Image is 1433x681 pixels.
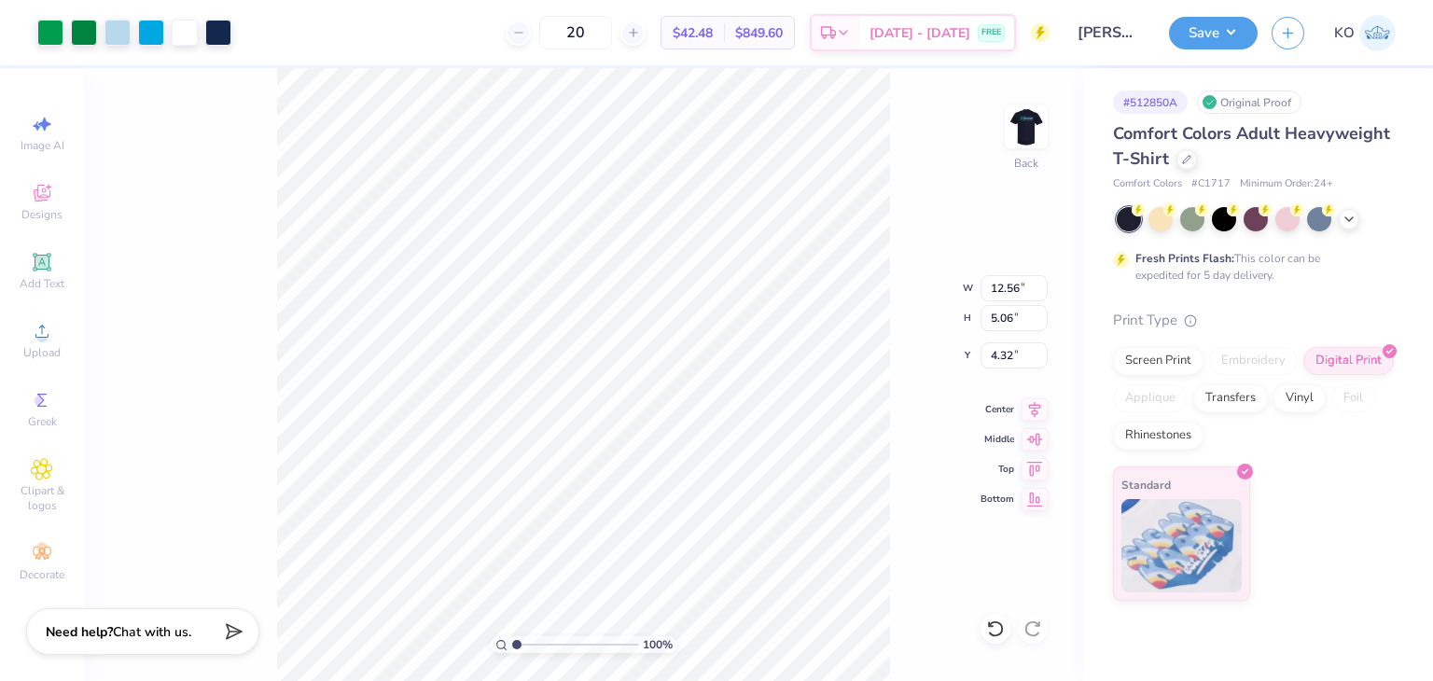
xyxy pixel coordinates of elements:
span: Image AI [21,138,64,153]
span: Upload [23,345,61,360]
div: Digital Print [1303,347,1394,375]
span: $42.48 [673,23,713,43]
a: KO [1334,15,1396,51]
span: Comfort Colors Adult Heavyweight T-Shirt [1113,122,1390,170]
div: Back [1014,155,1038,172]
span: Center [981,403,1014,416]
div: Vinyl [1273,384,1326,412]
span: Middle [981,433,1014,446]
span: FREE [981,26,1001,39]
div: Applique [1113,384,1188,412]
span: Standard [1121,475,1171,494]
span: 100 % [643,636,673,653]
img: Back [1008,108,1045,146]
input: Untitled Design [1064,14,1155,51]
span: Add Text [20,276,64,291]
strong: Fresh Prints Flash: [1135,251,1234,266]
div: # 512850A [1113,90,1188,114]
div: Transfers [1193,384,1268,412]
span: Greek [28,414,57,429]
div: Foil [1331,384,1375,412]
div: This color can be expedited for 5 day delivery. [1135,250,1365,284]
span: Decorate [20,567,64,582]
img: Standard [1121,499,1242,592]
button: Save [1169,17,1258,49]
div: Original Proof [1197,90,1301,114]
span: Designs [21,207,63,222]
span: Chat with us. [113,623,191,641]
div: Embroidery [1209,347,1298,375]
span: KO [1334,22,1355,44]
span: Top [981,463,1014,476]
strong: Need help? [46,623,113,641]
img: Kylie O'neil [1359,15,1396,51]
span: [DATE] - [DATE] [870,23,970,43]
span: $849.60 [735,23,783,43]
span: # C1717 [1191,176,1231,192]
span: Comfort Colors [1113,176,1182,192]
span: Minimum Order: 24 + [1240,176,1333,192]
div: Print Type [1113,310,1396,331]
input: – – [539,16,612,49]
div: Screen Print [1113,347,1203,375]
span: Clipart & logos [9,483,75,513]
div: Rhinestones [1113,422,1203,450]
span: Bottom [981,493,1014,506]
